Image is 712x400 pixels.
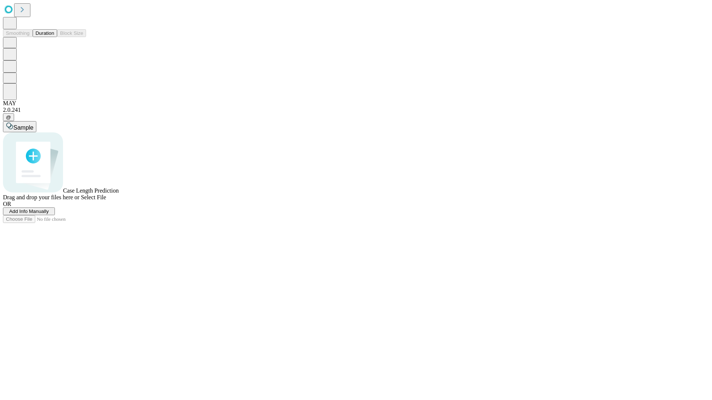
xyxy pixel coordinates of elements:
[9,209,49,214] span: Add Info Manually
[81,194,106,200] span: Select File
[33,29,57,37] button: Duration
[3,121,36,132] button: Sample
[3,29,33,37] button: Smoothing
[3,100,709,107] div: MAY
[13,124,33,131] span: Sample
[3,201,11,207] span: OR
[3,194,79,200] span: Drag and drop your files here or
[3,107,709,113] div: 2.0.241
[3,113,14,121] button: @
[6,114,11,120] span: @
[57,29,86,37] button: Block Size
[63,187,119,194] span: Case Length Prediction
[3,207,55,215] button: Add Info Manually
